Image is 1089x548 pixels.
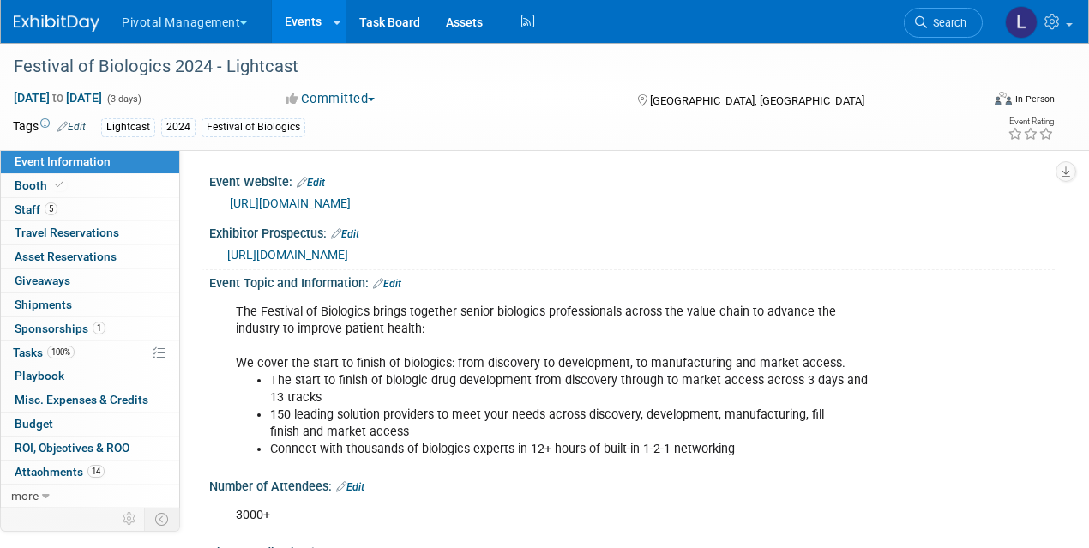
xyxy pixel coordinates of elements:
[115,508,145,530] td: Personalize Event Tab Strip
[93,322,105,334] span: 1
[270,441,877,458] li: Connect with thousands of biologics experts in 12+ hours of built-in 1-2-1 networking
[1,198,179,221] a: Staff5
[903,89,1056,115] div: Event Format
[15,154,111,168] span: Event Information
[1,293,179,316] a: Shipments
[1,317,179,340] a: Sponsorships1
[57,121,86,133] a: Edit
[15,298,72,311] span: Shipments
[15,322,105,335] span: Sponsorships
[50,91,66,105] span: to
[1,269,179,292] a: Giveaways
[1005,6,1038,39] img: Leslie Pelton
[105,93,141,105] span: (3 days)
[270,406,877,441] li: 150 leading solution providers to meet your needs across discovery, development, manufacturing, f...
[209,220,1055,243] div: Exhibitor Prospectus:
[11,489,39,503] span: more
[1008,117,1054,126] div: Event Rating
[331,228,359,240] a: Edit
[15,369,64,382] span: Playbook
[15,178,67,192] span: Booth
[202,118,305,136] div: Festival of Biologics
[1,221,179,244] a: Travel Reservations
[15,226,119,239] span: Travel Reservations
[13,346,75,359] span: Tasks
[270,372,877,406] li: The start to finish of biologic drug development from discovery through to market access across 3...
[224,498,887,533] div: 3000+
[15,465,105,479] span: Attachments
[1,437,179,460] a: ROI, Objectives & ROO
[1,341,179,364] a: Tasks100%
[87,465,105,478] span: 14
[1014,93,1055,105] div: In-Person
[224,295,887,467] div: The Festival of Biologics brings together senior biologics professionals across the value chain t...
[161,118,196,136] div: 2024
[8,51,966,82] div: Festival of Biologics 2024 - Lightcast
[13,117,86,137] td: Tags
[15,274,70,287] span: Giveaways
[280,90,382,108] button: Committed
[15,202,57,216] span: Staff
[55,180,63,190] i: Booth reservation complete
[209,473,1055,496] div: Number of Attendees:
[1,461,179,484] a: Attachments14
[230,196,351,210] a: [URL][DOMAIN_NAME]
[209,270,1055,292] div: Event Topic and Information:
[45,202,57,215] span: 5
[1,364,179,388] a: Playbook
[15,393,148,406] span: Misc. Expenses & Credits
[15,250,117,263] span: Asset Reservations
[995,92,1012,105] img: Format-Inperson.png
[15,417,53,431] span: Budget
[373,278,401,290] a: Edit
[1,174,179,197] a: Booth
[297,177,325,189] a: Edit
[14,15,99,32] img: ExhibitDay
[13,90,103,105] span: [DATE] [DATE]
[227,248,348,262] a: [URL][DOMAIN_NAME]
[145,508,180,530] td: Toggle Event Tabs
[336,481,364,493] a: Edit
[1,485,179,508] a: more
[1,413,179,436] a: Budget
[47,346,75,358] span: 100%
[15,441,129,455] span: ROI, Objectives & ROO
[1,150,179,173] a: Event Information
[1,388,179,412] a: Misc. Expenses & Credits
[650,94,864,107] span: [GEOGRAPHIC_DATA], [GEOGRAPHIC_DATA]
[101,118,155,136] div: Lightcast
[1,245,179,268] a: Asset Reservations
[904,8,983,38] a: Search
[927,16,966,29] span: Search
[209,169,1055,191] div: Event Website:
